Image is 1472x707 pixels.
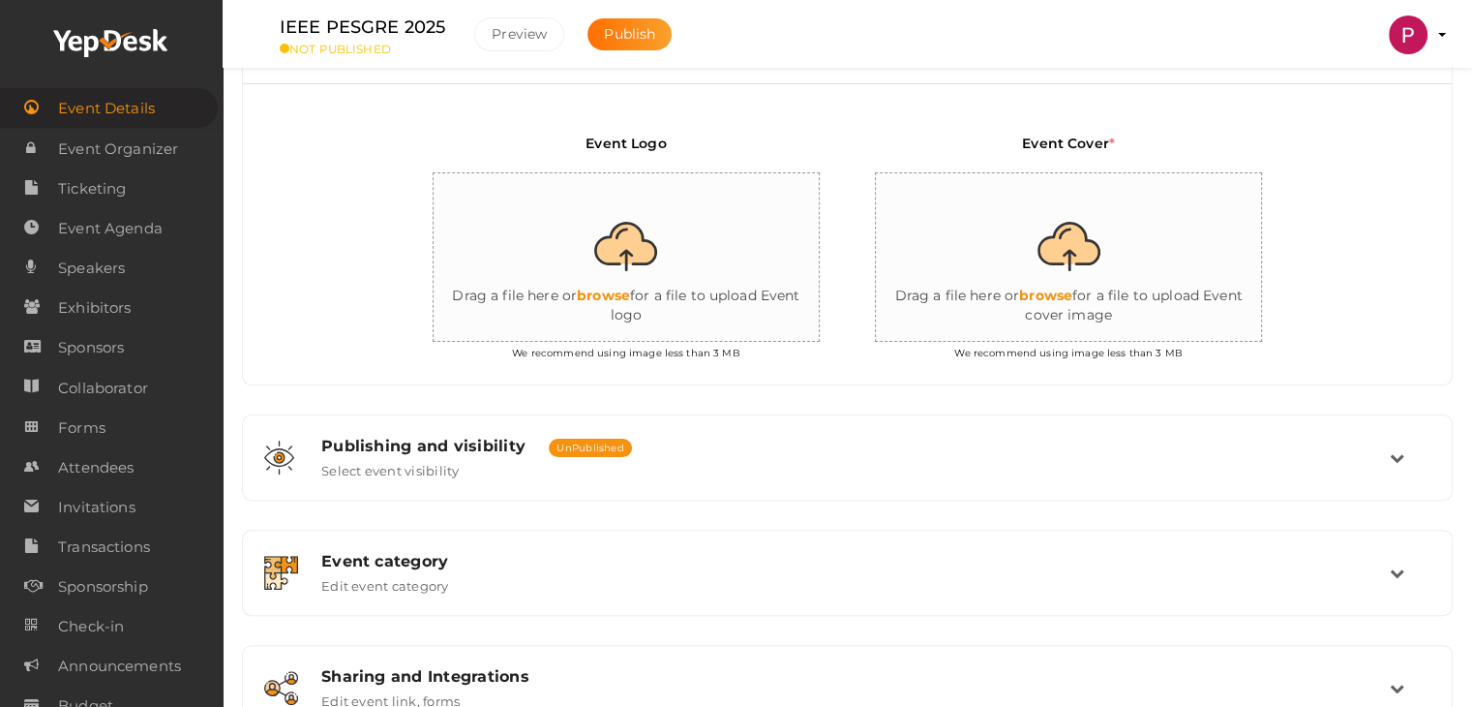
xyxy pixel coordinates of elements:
[321,437,526,455] span: Publishing and visibility
[586,134,666,168] label: Event Logo
[58,169,126,208] span: Ticketing
[58,369,148,408] span: Collaborator
[1389,15,1427,54] img: ACg8ocLx_Eix3U5x78aw5Cunc-A1wud9QeNEP5ZtI3Uw5fa9YLaLvA=s100
[1022,134,1115,168] label: Event Cover
[419,342,832,360] p: We recommend using image less than 3 MB
[58,289,131,327] span: Exhibitors
[321,667,1390,686] div: Sharing and Integrations
[58,409,105,447] span: Forms
[280,42,445,56] small: NOT PUBLISHED
[58,89,155,128] span: Event Details
[253,579,1442,598] a: Event category Edit event category
[264,441,294,475] img: shared-vision.svg
[58,130,178,169] span: Event Organizer
[264,671,298,705] img: sharing.svg
[58,209,163,248] span: Event Agenda
[321,455,460,478] label: Select event visibility
[862,342,1276,360] p: We recommend using image less than 3 MB
[264,556,298,590] img: category.svg
[58,528,150,567] span: Transactions
[58,488,135,527] span: Invitations
[321,570,449,594] label: Edit event category
[58,448,134,487] span: Attendees
[549,439,632,457] span: UnPublished
[58,607,124,646] span: Check-in
[58,328,124,367] span: Sponsors
[474,17,564,51] button: Preview
[253,464,1442,482] a: Publishing and visibility UnPublished Select event visibility
[58,249,125,288] span: Speakers
[587,18,672,50] button: Publish
[604,25,655,43] span: Publish
[321,552,1390,570] div: Event category
[58,647,181,686] span: Announcements
[280,14,445,42] label: IEEE PESGRE 2025
[58,568,148,606] span: Sponsorship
